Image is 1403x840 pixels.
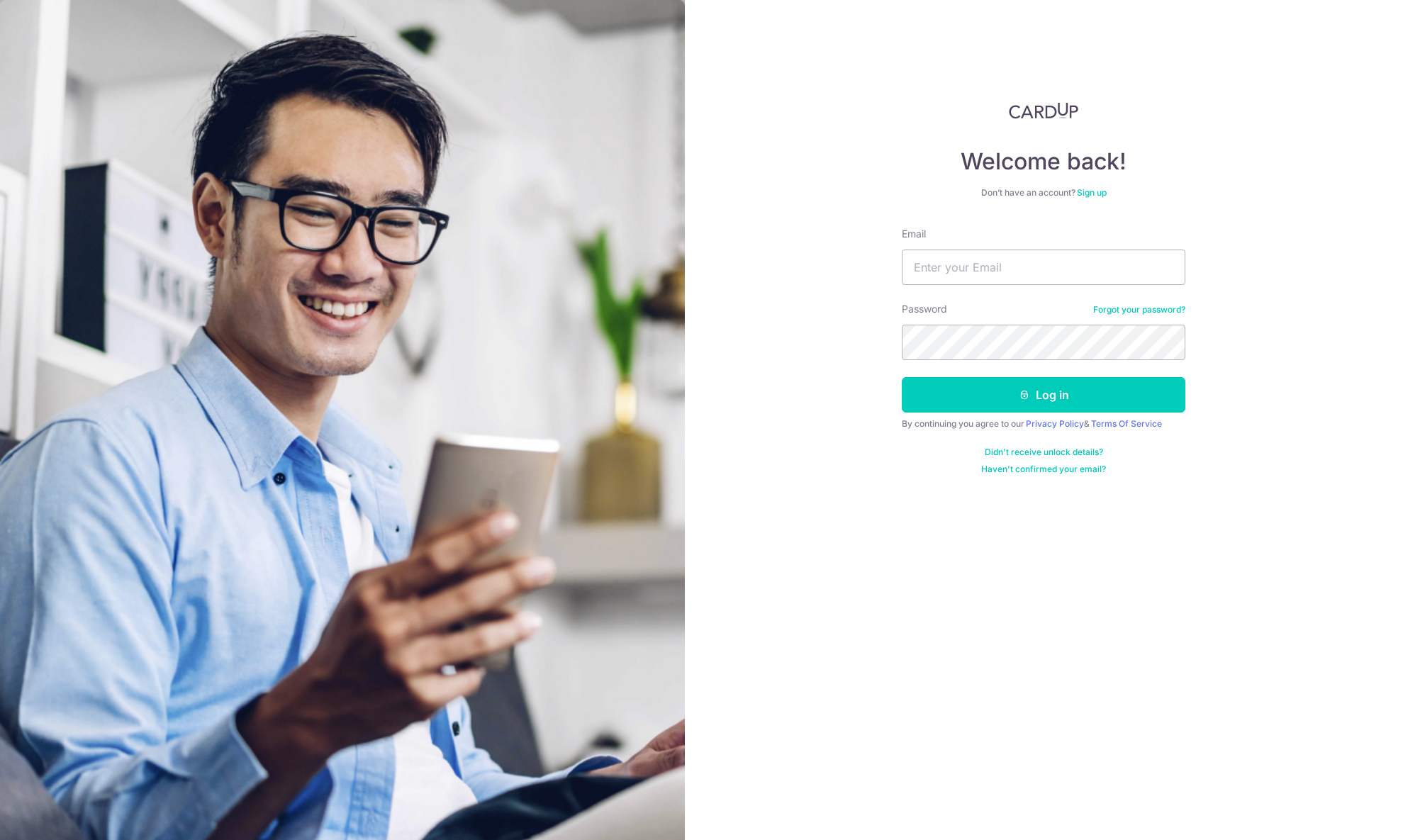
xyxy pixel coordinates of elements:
[902,227,926,241] label: Email
[1026,418,1084,429] a: Privacy Policy
[902,250,1185,285] input: Enter your Email
[1091,418,1162,429] a: Terms Of Service
[902,418,1185,430] div: By continuing you agree to our &
[985,447,1103,458] a: Didn't receive unlock details?
[1093,304,1185,315] a: Forgot your password?
[981,464,1106,475] a: Haven't confirmed your email?
[902,147,1185,176] h4: Welcome back!
[902,187,1185,198] div: Don’t have an account?
[902,377,1185,413] button: Log in
[1077,187,1107,198] a: Sign up
[1009,102,1078,119] img: CardUp Logo
[902,302,947,316] label: Password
